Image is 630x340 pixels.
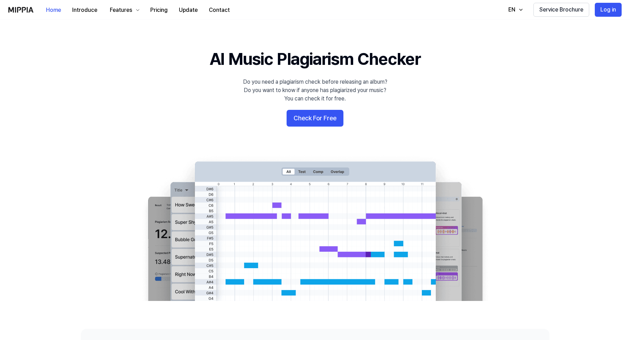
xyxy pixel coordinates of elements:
[108,6,134,14] div: Features
[173,3,203,17] button: Update
[507,6,517,14] div: EN
[134,154,496,301] img: main Image
[595,3,622,17] button: Log in
[210,47,420,71] h1: AI Music Plagiarism Checker
[40,0,67,20] a: Home
[67,3,103,17] button: Introduce
[533,3,589,17] button: Service Brochure
[501,3,528,17] button: EN
[173,0,203,20] a: Update
[287,110,343,127] button: Check For Free
[103,3,145,17] button: Features
[145,3,173,17] button: Pricing
[243,78,387,103] div: Do you need a plagiarism check before releasing an album? Do you want to know if anyone has plagi...
[8,7,33,13] img: logo
[40,3,67,17] button: Home
[203,3,235,17] button: Contact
